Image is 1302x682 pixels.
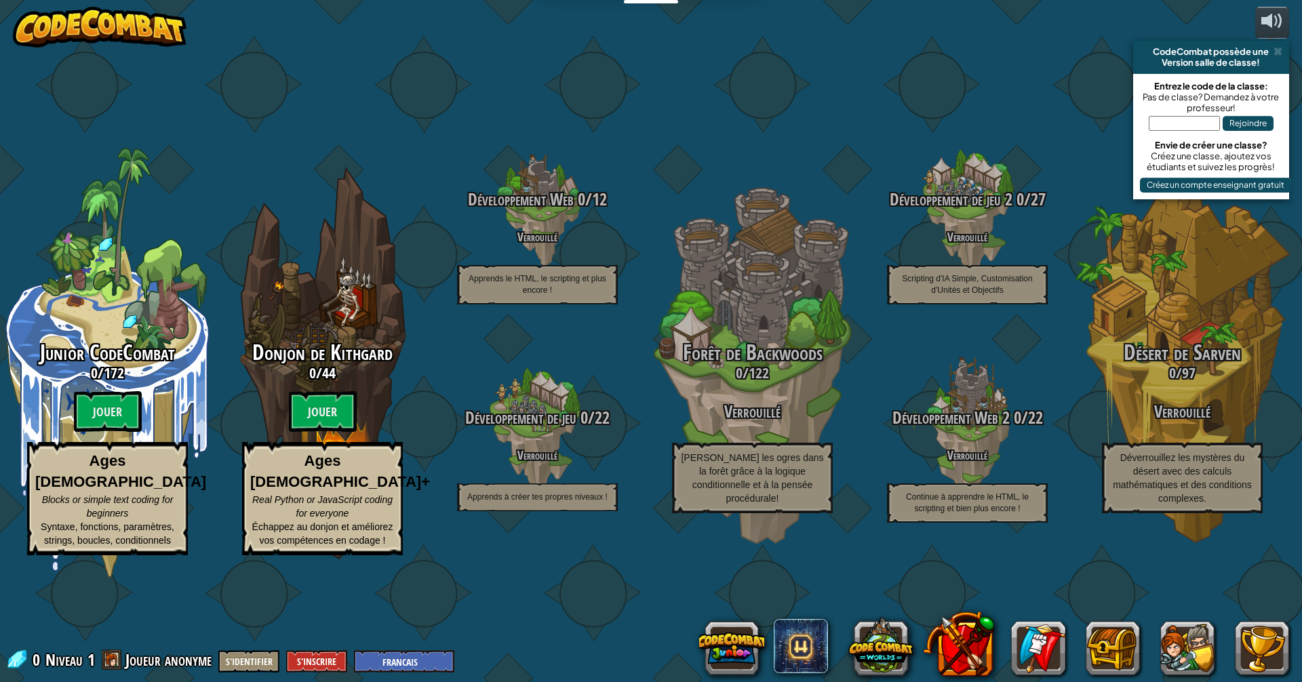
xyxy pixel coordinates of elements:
h3: / [645,365,860,381]
span: Développement de jeu 2 [890,188,1012,211]
h3: / [430,409,645,427]
button: S'identifier [218,650,279,673]
span: 0 [33,649,44,670]
span: 122 [749,363,769,383]
span: 44 [322,363,336,383]
span: Apprends le HTML, le scripting et plus encore ! [469,274,606,295]
h3: / [860,190,1075,209]
button: S'inscrire [286,650,347,673]
span: 0 [1010,406,1021,429]
span: 0 [91,363,98,383]
span: Désert de Sarven [1124,338,1241,367]
div: Entrez le code de la classe: [1140,81,1282,92]
h4: Verrouillé [430,449,645,462]
div: Complete previous world to unlock [215,148,430,578]
span: Développement de jeu [465,406,576,429]
span: 27 [1031,188,1046,211]
span: 0 [1169,363,1176,383]
span: 22 [1028,406,1043,429]
div: Envie de créer une classe? [1140,140,1282,151]
div: Créez une classe, ajoutez vos étudiants et suivez les progrès! [1140,151,1282,172]
span: [PERSON_NAME] les ogres dans la forêt grâce à la logique conditionnelle et à la pensée procédurale! [681,452,823,504]
btn: Jouer [289,391,357,432]
span: 97 [1182,363,1196,383]
span: Donjon de Kithgard [252,338,393,367]
span: Développement Web [468,188,574,211]
h3: Verrouillé [645,403,860,421]
span: Apprends à créer tes propres niveaux ! [467,492,608,502]
span: 22 [595,406,610,429]
span: Real Python or JavaScript coding for everyone [252,494,393,519]
div: Pas de classe? Demandez à votre professeur! [1140,92,1282,113]
button: Créez un compte enseignant gratuit [1140,178,1291,193]
span: 1 [87,649,95,670]
span: Déverrouillez les mystères du désert avec des calculs mathématiques et des conditions complexes. [1113,452,1252,504]
h3: Verrouillé [1075,403,1290,421]
h4: Verrouillé [860,230,1075,243]
h3: / [215,365,430,381]
button: Ajuster le volume [1255,7,1289,39]
div: Version salle de classe! [1139,57,1284,68]
span: 0 [309,363,316,383]
span: Développement Web 2 [892,406,1010,429]
span: Continue à apprendre le HTML, le scripting et bien plus encore ! [906,492,1029,513]
span: Junior CodeCombat [40,338,175,367]
span: Niveau [45,649,83,671]
strong: Ages [DEMOGRAPHIC_DATA] [35,452,206,490]
img: CodeCombat - Learn how to code by playing a game [13,7,186,47]
div: CodeCombat possède une [1139,46,1284,57]
h3: / [1075,365,1290,381]
button: Rejoindre [1223,116,1274,131]
h3: / [430,190,645,209]
span: 0 [1012,188,1024,211]
span: 172 [104,363,124,383]
span: Échappez au donjon et améliorez vos compétences en codage ! [252,521,393,546]
h3: / [860,409,1075,427]
span: Joueur anonyme [125,649,212,670]
span: Scripting d'IA Simple, Customisation d'Unités et Objectifs [902,274,1032,295]
h4: Verrouillé [860,449,1075,462]
h4: Verrouillé [430,230,645,243]
span: Blocks or simple text coding for beginners [42,494,174,519]
span: 0 [576,406,588,429]
btn: Jouer [74,391,142,432]
span: Syntaxe, fonctions, paramètres, strings, boucles, conditionnels [41,521,174,546]
span: 0 [736,363,743,383]
strong: Ages [DEMOGRAPHIC_DATA]+ [250,452,430,490]
span: 0 [574,188,585,211]
span: 12 [592,188,607,211]
span: Forêt de Backwoods [683,338,823,367]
